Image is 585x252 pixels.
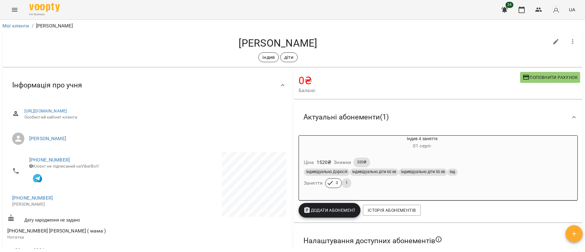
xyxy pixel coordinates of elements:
nav: breadcrumb [2,22,583,30]
button: Історія абонементів [363,205,421,216]
p: 1520 ₴ [317,159,331,166]
div: Актуальні абонементи(1) [294,101,583,133]
span: Історія абонементів [368,207,416,214]
a: [URL][DOMAIN_NAME] [24,108,67,113]
span: [PHONE_NUMBER] [PERSON_NAME] ( мама ) [7,228,106,234]
span: Особистий кабінет клієнта [24,114,282,120]
span: 1 [342,180,351,186]
a: Мої клієнти [2,23,29,29]
button: Додати Абонемент [299,203,360,218]
li: / [32,22,34,30]
h6: Знижки [334,158,351,167]
div: Інформація про учня [2,69,291,101]
img: Telegram [33,174,42,183]
span: Актуальні абонементи ( 1 ) [303,112,389,122]
button: Поповнити рахунок [520,72,580,83]
span: Додати Абонемент [303,207,356,214]
h6: Заняття [304,179,323,187]
p: [PERSON_NAME] [12,201,141,208]
button: Індив 4 заняття01 серп- Ціна1520₴Знижки320₴Індивідуально ДоросліІндивідуально діти 60 хвІндивідуа... [299,136,545,195]
span: 3 [332,180,342,186]
p: індив [262,54,275,61]
span: Клієнт не підписаний на ViberBot! [29,164,99,169]
span: Налаштування доступних абонементів [303,236,442,246]
span: Індивідуально діти 60 хв [350,169,399,175]
button: Menu [7,2,22,17]
span: 34 [505,2,513,8]
a: [PHONE_NUMBER] [12,195,53,201]
div: Індив 4 заняття [299,136,545,150]
p: Нотатка [7,234,146,240]
img: Voopty Logo [29,3,60,12]
span: 01 серп - [413,143,431,149]
div: Дату народження не задано [6,213,147,224]
p: діти [284,54,294,61]
p: [PERSON_NAME] [36,22,73,30]
a: [PERSON_NAME] [29,136,66,141]
span: Індивідуально діти 50 хв [399,169,447,175]
span: 320₴ [353,159,370,165]
h6: Ціна [304,158,314,167]
h4: [PERSON_NAME] [7,37,549,49]
a: [PHONE_NUMBER] [29,157,70,163]
svg: Якщо не обрано жодного, клієнт зможе побачити всі публічні абонементи [435,236,442,243]
span: Баланс [299,87,520,94]
span: UA [569,6,575,13]
span: For Business [29,12,60,16]
span: Поповнити рахунок [523,74,578,81]
span: Інд [447,169,458,175]
div: індив [258,52,279,62]
img: avatar_s.png [552,5,560,14]
button: Клієнт підписаний на VooptyBot [29,169,46,186]
h4: 0 ₴ [299,74,520,87]
span: Індивідуально Дорослі [304,169,350,175]
div: діти [280,52,298,62]
button: UA [566,4,578,15]
span: Інформація про учня [12,80,82,90]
